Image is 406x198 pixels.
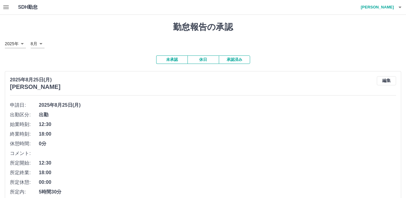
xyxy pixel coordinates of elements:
span: 所定内: [10,188,39,196]
button: 承認済み [219,55,250,64]
div: 8月 [31,39,45,48]
button: 休日 [188,55,219,64]
h1: 勤怠報告の承認 [5,22,401,32]
p: 2025年8月25日(月) [10,76,60,83]
div: 2025年 [5,39,26,48]
span: 申請日: [10,102,39,109]
span: 所定終業: [10,169,39,176]
span: 始業時刻: [10,121,39,128]
span: 所定休憩: [10,179,39,186]
span: 2025年8月25日(月) [39,102,396,109]
h3: [PERSON_NAME] [10,83,60,90]
span: 所定開始: [10,159,39,167]
span: 18:00 [39,169,396,176]
span: 12:30 [39,159,396,167]
span: 休憩時間: [10,140,39,147]
span: コメント: [10,150,39,157]
span: 12:30 [39,121,396,128]
button: 編集 [377,76,396,85]
span: 終業時刻: [10,130,39,138]
span: 0分 [39,140,396,147]
span: 5時間30分 [39,188,396,196]
span: 出勤区分: [10,111,39,118]
span: 出勤 [39,111,396,118]
button: 未承認 [156,55,188,64]
span: 18:00 [39,130,396,138]
span: 00:00 [39,179,396,186]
